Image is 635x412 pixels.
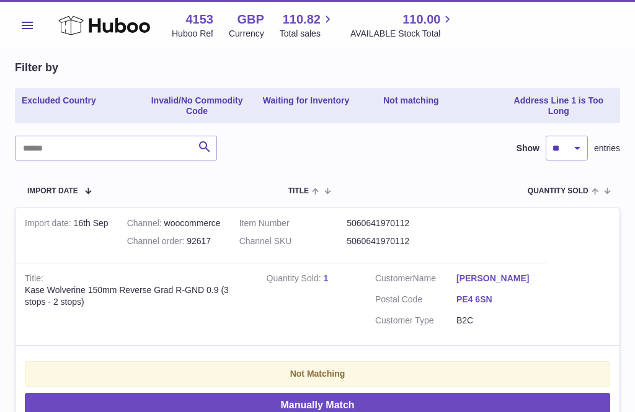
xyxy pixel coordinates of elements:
[127,217,221,229] div: woocommerce
[375,294,456,309] dt: Postal Code
[280,28,335,40] span: Total sales
[127,235,221,247] div: 92617
[350,11,455,40] a: 110.00 AVAILABLE Stock Total
[27,187,78,195] span: Import date
[25,218,74,231] strong: Import date
[379,90,443,121] a: Not matching
[259,90,353,121] a: Waiting for Inventory
[185,11,213,28] strong: 4153
[172,28,213,40] div: Huboo Ref
[288,187,309,195] span: Title
[594,142,620,154] span: entries
[456,294,538,305] a: PE4 6SN
[280,11,335,40] a: 110.82 Total sales
[267,273,324,286] strong: Quantity Sold
[237,11,264,28] strong: GBP
[375,273,456,287] dt: Name
[350,28,455,40] span: AVAILABLE Stock Total
[16,208,118,263] td: 16th Sep
[375,273,413,283] span: Customer
[323,273,328,283] a: 1
[229,28,264,40] div: Currency
[528,187,588,195] span: Quantity Sold
[456,315,538,327] dd: B2C
[17,90,100,121] a: Excluded Country
[283,11,321,28] span: 110.82
[25,273,43,286] strong: Title
[127,236,187,249] strong: Channel order
[500,90,618,121] a: Address Line 1 is Too Long
[15,60,58,75] h2: Filter by
[239,217,347,229] dt: Item Number
[347,217,455,229] dd: 5060641970112
[25,284,248,308] div: Kase Wolverine 150mm Reverse Grad R-GND 0.9 (3 stops - 2 stops)
[517,142,540,154] label: Show
[239,235,347,247] dt: Channel SKU
[402,11,440,28] span: 110.00
[347,235,455,247] dd: 5060641970112
[290,369,345,379] strong: Not Matching
[375,315,456,327] dt: Customer Type
[127,218,164,231] strong: Channel
[138,90,255,121] a: Invalid/No Commodity Code
[456,273,538,284] a: [PERSON_NAME]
